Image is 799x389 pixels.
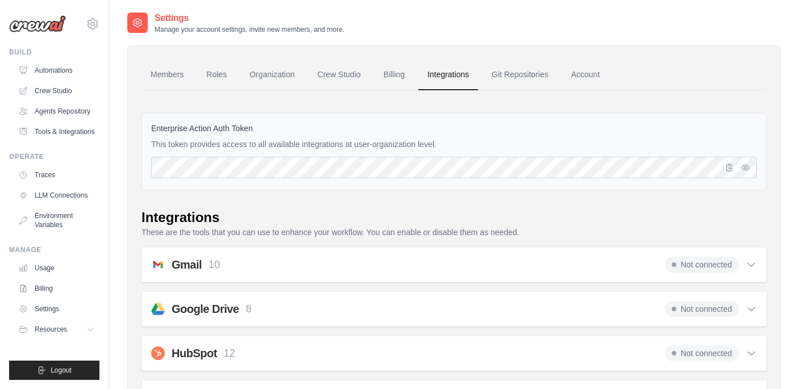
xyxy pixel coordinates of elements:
[14,166,99,184] a: Traces
[9,361,99,380] button: Logout
[209,257,220,273] p: 10
[172,301,239,317] h2: Google Drive
[224,346,235,361] p: 12
[374,60,414,90] a: Billing
[151,302,165,316] img: svg+xml;base64,PHN2ZyB4bWxucz0iaHR0cDovL3d3dy53My5vcmcvMjAwMC9zdmciIHZpZXdCb3g9IjAgLTMgNDggNDgiPj...
[665,257,739,273] span: Not connected
[142,208,219,227] div: Integrations
[197,60,236,90] a: Roles
[9,48,99,57] div: Build
[665,301,739,317] span: Not connected
[155,11,344,25] h2: Settings
[14,279,99,298] a: Billing
[14,82,99,100] a: Crew Studio
[14,186,99,204] a: LLM Connections
[151,139,757,150] p: This token provides access to all available integrations at user-organization level.
[14,300,99,318] a: Settings
[51,366,72,375] span: Logout
[142,227,767,238] p: These are the tools that you can use to enhance your workflow. You can enable or disable them as ...
[14,259,99,277] a: Usage
[14,320,99,338] button: Resources
[9,152,99,161] div: Operate
[9,15,66,32] img: Logo
[172,345,217,361] h2: HubSpot
[35,325,67,334] span: Resources
[14,102,99,120] a: Agents Repository
[562,60,609,90] a: Account
[665,345,739,361] span: Not connected
[14,61,99,80] a: Automations
[172,257,202,273] h2: Gmail
[309,60,370,90] a: Crew Studio
[142,60,193,90] a: Members
[151,123,757,134] label: Enterprise Action Auth Token
[151,258,165,271] img: svg+xml;base64,PHN2ZyB4bWxucz0iaHR0cDovL3d3dy53My5vcmcvMjAwMC9zdmciIGFyaWEtbGFiZWw9IkdtYWlsIiB2aW...
[245,302,251,317] p: 8
[9,245,99,254] div: Manage
[14,123,99,141] a: Tools & Integrations
[14,207,99,234] a: Environment Variables
[151,346,165,360] img: svg+xml;base64,PHN2ZyB4bWxucz0iaHR0cDovL3d3dy53My5vcmcvMjAwMC9zdmciIHZpZXdCb3g9IjAgMCAxMDI0IDEwMj...
[482,60,557,90] a: Git Repositories
[418,60,478,90] a: Integrations
[155,25,344,34] p: Manage your account settings, invite new members, and more.
[240,60,303,90] a: Organization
